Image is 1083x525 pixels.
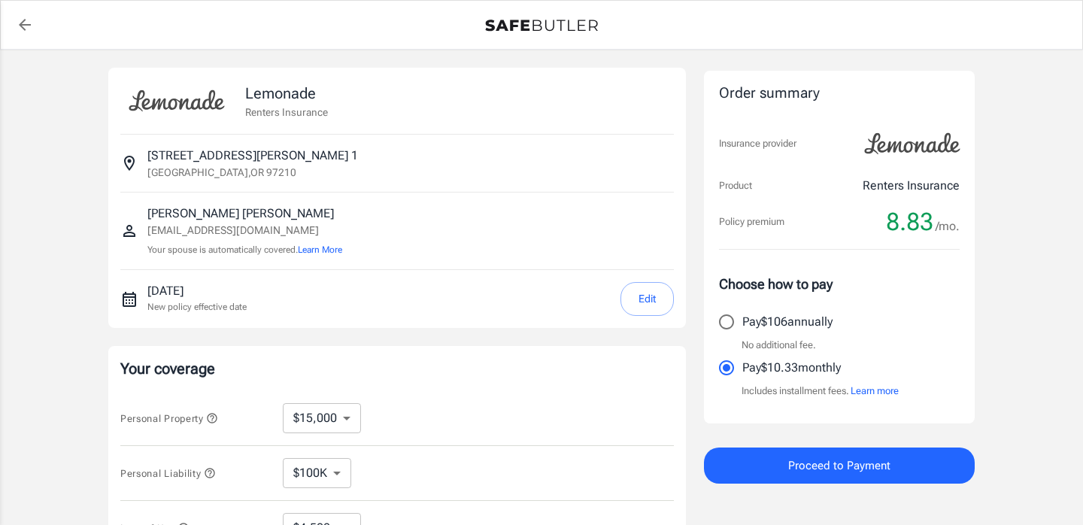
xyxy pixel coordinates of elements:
[851,384,899,399] button: Learn more
[120,358,674,379] p: Your coverage
[298,243,342,256] button: Learn More
[147,223,342,238] p: [EMAIL_ADDRESS][DOMAIN_NAME]
[120,80,233,122] img: Lemonade
[719,178,752,193] p: Product
[245,82,328,105] p: Lemonade
[620,282,674,316] button: Edit
[485,20,598,32] img: Back to quotes
[886,207,933,237] span: 8.83
[704,448,975,484] button: Proceed to Payment
[120,464,216,482] button: Personal Liability
[719,136,796,151] p: Insurance provider
[147,243,342,257] p: Your spouse is automatically covered.
[719,274,960,294] p: Choose how to pay
[147,300,247,314] p: New policy effective date
[120,468,216,479] span: Personal Liability
[120,409,218,427] button: Personal Property
[856,123,969,165] img: Lemonade
[719,83,960,105] div: Order summary
[742,313,833,331] p: Pay $106 annually
[147,165,296,180] p: [GEOGRAPHIC_DATA] , OR 97210
[147,282,247,300] p: [DATE]
[120,154,138,172] svg: Insured address
[863,177,960,195] p: Renters Insurance
[245,105,328,120] p: Renters Insurance
[120,290,138,308] svg: New policy start date
[147,205,342,223] p: [PERSON_NAME] [PERSON_NAME]
[120,413,218,424] span: Personal Property
[742,384,899,399] p: Includes installment fees.
[147,147,358,165] p: [STREET_ADDRESS][PERSON_NAME] 1
[742,338,816,353] p: No additional fee.
[719,214,784,229] p: Policy premium
[936,216,960,237] span: /mo.
[788,456,890,475] span: Proceed to Payment
[10,10,40,40] a: back to quotes
[742,359,841,377] p: Pay $10.33 monthly
[120,222,138,240] svg: Insured person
